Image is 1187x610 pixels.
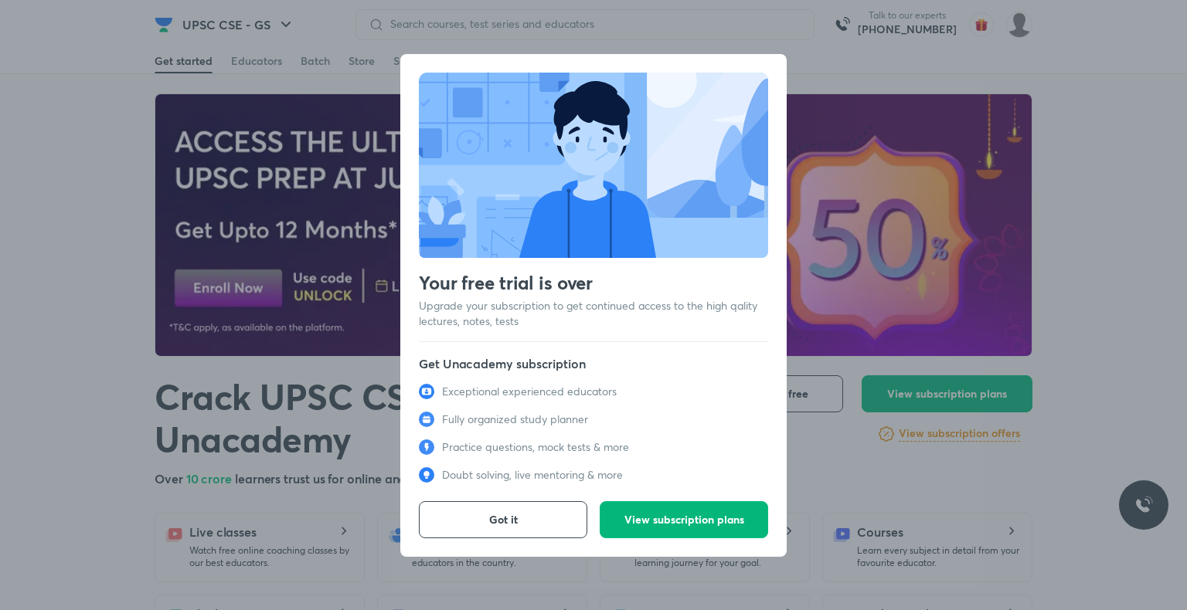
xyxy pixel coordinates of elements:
span: View subscription plans [624,512,744,527]
p: Practice questions, mock tests & more [442,439,629,455]
p: Exceptional experienced educators [442,384,617,399]
span: Got it [489,512,518,527]
p: Fully organized study planner [442,412,588,427]
button: Got it [419,501,587,538]
h3: Your free trial is over [419,270,768,295]
button: View subscription plans [600,501,768,538]
p: Upgrade your subscription to get continued access to the high qality lectures, notes, tests [419,298,768,329]
h5: Get Unacademy subscription [419,354,768,373]
p: Doubt solving, live mentoring & more [442,467,623,483]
